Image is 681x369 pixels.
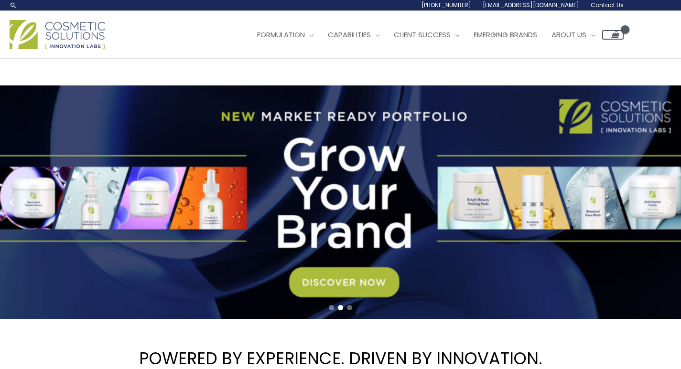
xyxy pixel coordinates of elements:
[662,195,676,210] button: Next slide
[328,30,371,40] span: Capabilities
[321,21,387,49] a: Capabilities
[466,21,544,49] a: Emerging Brands
[10,1,17,9] a: Search icon link
[422,1,471,9] span: [PHONE_NUMBER]
[591,1,624,9] span: Contact Us
[602,30,624,40] a: View Shopping Cart, empty
[483,1,579,9] span: [EMAIL_ADDRESS][DOMAIN_NAME]
[243,21,624,49] nav: Site Navigation
[544,21,602,49] a: About Us
[5,195,19,210] button: Previous slide
[257,30,305,40] span: Formulation
[338,305,343,310] span: Go to slide 2
[329,305,334,310] span: Go to slide 1
[10,20,105,49] img: Cosmetic Solutions Logo
[387,21,466,49] a: Client Success
[250,21,321,49] a: Formulation
[474,30,537,40] span: Emerging Brands
[394,30,451,40] span: Client Success
[551,30,586,40] span: About Us
[347,305,352,310] span: Go to slide 3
